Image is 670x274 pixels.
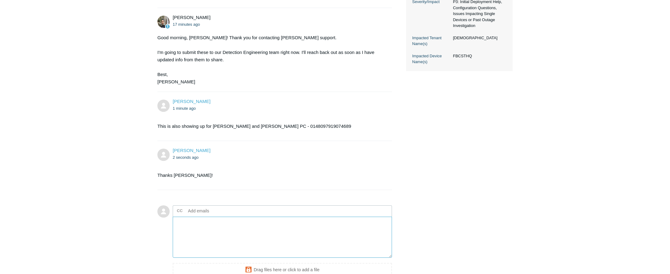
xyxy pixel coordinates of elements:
[450,53,506,59] dd: FBCSTHQ
[173,99,210,104] span: Rachel Albers
[157,123,386,130] p: This is also showing up for [PERSON_NAME] and [PERSON_NAME] PC - 0148097919074689
[177,206,183,215] label: CC
[157,34,386,86] div: Good morning, [PERSON_NAME]! Thank you for contacting [PERSON_NAME] support. I'm going to submit ...
[186,206,251,215] input: Add emails
[450,35,506,41] dd: [DEMOGRAPHIC_DATA]
[412,35,450,47] dt: Impacted Tenant Name(s)
[412,53,450,65] dt: Impacted Device Name(s)
[173,15,210,20] span: Michael Tjader
[173,155,199,160] time: 09/24/2025, 08:49
[173,99,210,104] a: [PERSON_NAME]
[173,148,210,153] span: Rachel Albers
[173,217,392,258] textarea: Add your reply
[157,172,386,179] p: Thanks [PERSON_NAME]!
[173,106,196,111] time: 09/24/2025, 08:48
[173,148,210,153] a: [PERSON_NAME]
[173,22,200,27] time: 09/24/2025, 08:31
